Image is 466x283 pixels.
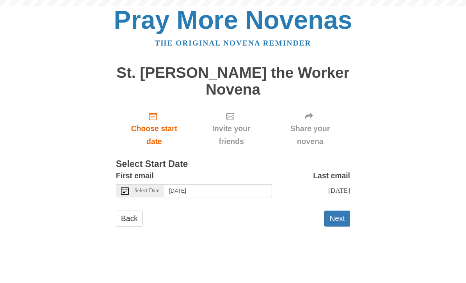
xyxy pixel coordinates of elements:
[116,105,192,152] a: Choose start date
[328,186,350,194] span: [DATE]
[116,159,350,169] h3: Select Start Date
[134,188,159,193] span: Select Date
[116,65,350,98] h1: St. [PERSON_NAME] the Worker Novena
[313,169,350,182] label: Last email
[114,5,352,34] a: Pray More Novenas
[200,122,262,148] span: Invite your friends
[324,211,350,227] button: Next
[116,169,154,182] label: First email
[278,122,342,148] span: Share your novena
[155,39,311,47] a: The original novena reminder
[270,105,350,152] div: Click "Next" to confirm your start date first.
[116,211,143,227] a: Back
[124,122,185,148] span: Choose start date
[192,105,270,152] div: Click "Next" to confirm your start date first.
